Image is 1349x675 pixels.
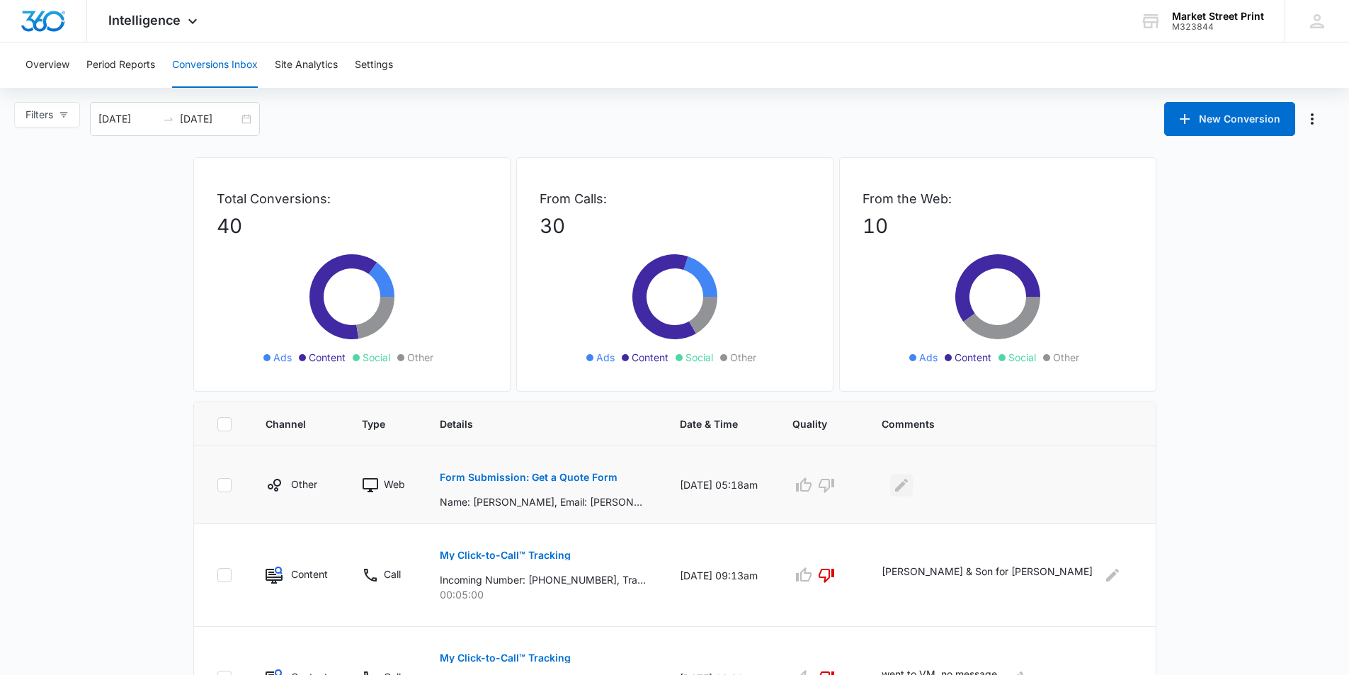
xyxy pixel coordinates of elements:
button: My Click-to-Call™ Tracking [440,641,571,675]
span: Other [730,350,756,365]
button: Edit Comments [1101,564,1124,586]
span: Details [440,416,625,431]
p: 00:05:00 [440,587,646,602]
span: Intelligence [108,13,181,28]
span: Social [685,350,713,365]
p: Call [384,567,401,582]
button: Edit Comments [890,474,913,497]
p: Content [291,567,328,582]
span: to [163,113,174,125]
button: My Click-to-Call™ Tracking [440,538,571,572]
td: [DATE] 05:18am [663,446,775,524]
span: Type [362,416,385,431]
span: Social [363,350,390,365]
span: Ads [273,350,292,365]
p: Other [291,477,317,492]
span: Date & Time [680,416,738,431]
p: Form Submission: Get a Quote Form [440,472,617,482]
span: Other [407,350,433,365]
button: Conversions Inbox [172,42,258,88]
span: Channel [266,416,307,431]
div: account name [1172,11,1264,22]
span: Social [1008,350,1036,365]
td: [DATE] 09:13am [663,524,775,627]
p: Total Conversions: [217,189,487,208]
p: Incoming Number: [PHONE_NUMBER], Tracking Number: [PHONE_NUMBER], Ring To: [PHONE_NUMBER], Caller... [440,572,646,587]
span: Other [1053,350,1079,365]
p: 40 [217,211,487,241]
p: Name: [PERSON_NAME], Email: [PERSON_NAME][EMAIL_ADDRESS][DOMAIN_NAME], Phone: [PHONE_NUMBER], How... [440,494,646,509]
div: account id [1172,22,1264,32]
span: Filters [25,107,53,123]
p: My Click-to-Call™ Tracking [440,550,571,560]
span: Ads [596,350,615,365]
input: Start date [98,111,157,127]
button: Overview [25,42,69,88]
p: From the Web: [863,189,1133,208]
button: Form Submission: Get a Quote Form [440,460,617,494]
button: Period Reports [86,42,155,88]
button: Settings [355,42,393,88]
p: [PERSON_NAME] & Son for [PERSON_NAME] [882,564,1093,586]
span: swap-right [163,113,174,125]
button: Filters [14,102,80,127]
p: 30 [540,211,810,241]
input: End date [180,111,239,127]
span: Content [309,350,346,365]
span: Comments [882,416,1112,431]
p: Web [384,477,405,492]
p: My Click-to-Call™ Tracking [440,653,571,663]
button: New Conversion [1164,102,1295,136]
span: Content [632,350,668,365]
span: Quality [792,416,827,431]
span: Ads [919,350,938,365]
span: Content [955,350,991,365]
p: 10 [863,211,1133,241]
p: From Calls: [540,189,810,208]
button: Manage Numbers [1301,108,1324,130]
button: Site Analytics [275,42,338,88]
